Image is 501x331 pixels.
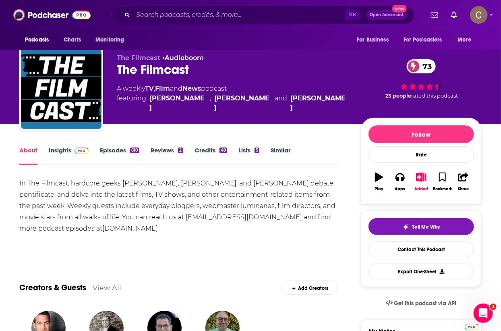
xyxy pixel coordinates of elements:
a: News [182,85,201,92]
a: Show notifications dropdown [448,8,460,22]
div: 5 [255,148,259,153]
button: Play [369,167,389,196]
div: Added [414,187,428,192]
span: 23 people [386,93,412,99]
span: Monitoring [95,34,124,46]
span: The Filmcast [117,54,160,62]
a: Devindra Hardawar [291,94,348,113]
a: Get this podcast via API [379,294,463,313]
span: ⌘ K [345,10,360,20]
a: Reviews2 [151,146,183,165]
div: Bookmark [433,187,452,192]
span: , [154,85,155,92]
img: The Filmcast [21,48,101,129]
span: rated this podcast [412,93,458,99]
a: Lists5 [238,146,259,165]
a: Film [155,85,170,92]
span: Charts [64,34,81,46]
a: Audioboom [165,54,204,62]
img: User Profile [470,6,488,24]
img: Podchaser - Follow, Share and Rate Podcasts [13,7,91,23]
img: Podchaser Pro [465,324,479,330]
button: open menu [19,32,59,48]
button: Bookmark [432,167,453,196]
div: Share [458,187,469,192]
button: Apps [389,167,410,196]
a: Similar [271,146,290,165]
a: Pro website [465,323,479,330]
span: featuring [117,94,348,113]
span: , [210,94,211,113]
span: and [275,94,288,113]
a: Contact This Podcast [369,241,474,257]
span: More [458,34,472,46]
div: 610 [130,148,139,153]
a: Charts [58,32,86,48]
a: Episodes610 [100,146,139,165]
img: tell me why sparkle [403,224,409,230]
button: open menu [351,32,399,48]
a: Credits49 [195,146,227,165]
span: New [392,5,407,12]
button: Added [411,167,432,196]
a: View All [93,283,121,292]
a: David Chen [214,94,271,113]
button: tell me why sparkleTell Me Why [369,218,474,235]
div: Play [375,187,383,192]
span: and [170,85,182,92]
div: A weekly podcast [117,84,348,113]
input: Search podcasts, credits, & more... [133,8,345,21]
a: 73 [407,59,436,73]
span: For Podcasters [404,34,442,46]
button: Export One-Sheet [369,264,474,279]
span: 73 [415,59,436,73]
a: InsightsPodchaser Pro [49,146,89,165]
div: Add Creators [283,281,338,295]
a: About [19,146,37,165]
button: Show profile menu [470,6,488,24]
button: Follow [369,125,474,143]
button: Open AdvancedNew [366,10,407,20]
a: Show notifications dropdown [428,8,441,22]
span: 1 [490,304,497,310]
button: Share [453,167,474,196]
button: open menu [398,32,454,48]
div: Rate [369,146,474,163]
a: Creators & Guests [19,283,86,293]
a: Jeff Cannata [149,94,207,113]
span: Open Advanced [370,13,404,17]
div: Search podcasts, credits, & more... [111,6,414,24]
span: For Business [357,34,389,46]
iframe: Intercom live chat [474,304,493,323]
button: open menu [452,32,482,48]
button: open menu [90,32,135,48]
span: • [162,54,204,62]
span: Get this podcast via API [394,300,457,307]
span: Tell Me Why [412,224,440,230]
div: 2 [178,148,183,153]
div: 73 23 peoplerated this podcast [361,54,482,104]
div: 49 [219,148,227,153]
span: Logged in as clay.bolton [470,6,488,24]
div: Apps [395,187,406,192]
span: Podcasts [25,34,49,46]
a: [DOMAIN_NAME] [102,225,158,232]
a: TV [145,85,154,92]
img: Podchaser Pro [75,148,89,154]
div: In The Filmcast, hardcore geeks [PERSON_NAME], [PERSON_NAME], and [PERSON_NAME] debate, pontifica... [19,178,338,234]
